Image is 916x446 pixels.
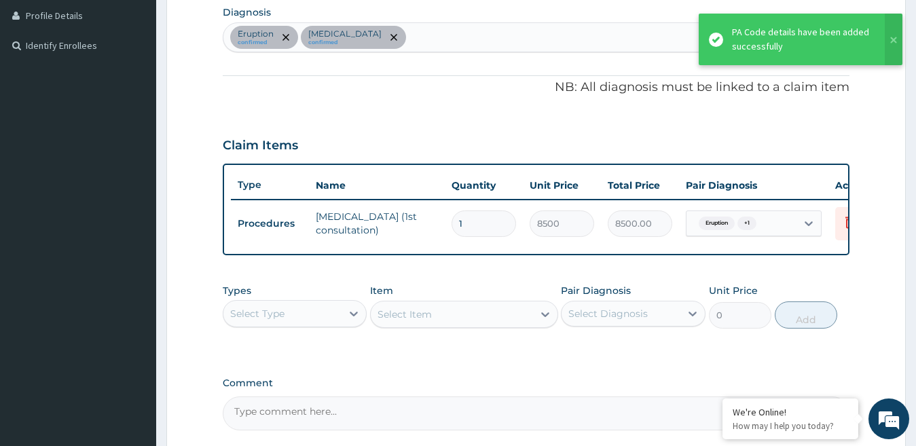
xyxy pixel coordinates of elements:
th: Actions [828,172,896,199]
th: Name [309,172,445,199]
th: Unit Price [523,172,601,199]
div: PA Code details have been added successfully [732,25,872,54]
th: Type [231,172,309,198]
span: remove selection option [388,31,400,43]
label: Diagnosis [223,5,271,19]
td: Procedures [231,211,309,236]
p: [MEDICAL_DATA] [308,29,382,39]
label: Comment [223,377,850,389]
div: Minimize live chat window [223,7,255,39]
th: Pair Diagnosis [679,172,828,199]
h3: Claim Items [223,138,298,153]
label: Pair Diagnosis [561,284,631,297]
div: Select Type [230,307,285,320]
textarea: Type your message and hit 'Enter' [7,299,259,347]
td: [MEDICAL_DATA] (1st consultation) [309,203,445,244]
img: d_794563401_company_1708531726252_794563401 [25,68,55,102]
button: Add [775,301,837,329]
p: NB: All diagnosis must be linked to a claim item [223,79,850,96]
label: Unit Price [709,284,758,297]
label: Item [370,284,393,297]
label: Types [223,285,251,297]
span: remove selection option [280,31,292,43]
span: + 1 [737,217,756,230]
p: Eruption [238,29,274,39]
th: Total Price [601,172,679,199]
span: Eruption [699,217,735,230]
small: confirmed [238,39,274,46]
p: How may I help you today? [733,420,848,432]
div: Chat with us now [71,76,228,94]
div: We're Online! [733,406,848,418]
th: Quantity [445,172,523,199]
span: We're online! [79,135,187,272]
small: confirmed [308,39,382,46]
div: Select Diagnosis [568,307,648,320]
